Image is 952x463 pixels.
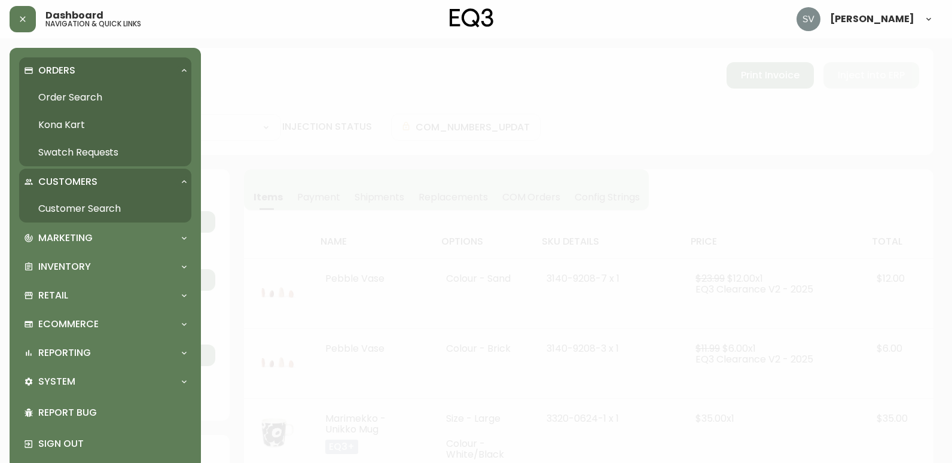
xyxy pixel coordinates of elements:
p: Retail [38,289,68,302]
img: 0ef69294c49e88f033bcbeb13310b844 [797,7,820,31]
p: Reporting [38,346,91,360]
a: Customer Search [19,195,191,223]
a: Kona Kart [19,111,191,139]
p: Inventory [38,260,91,273]
a: Order Search [19,84,191,111]
span: [PERSON_NAME] [830,14,914,24]
div: Marketing [19,225,191,251]
div: System [19,368,191,395]
div: Report Bug [19,397,191,428]
p: Ecommerce [38,318,99,331]
div: Inventory [19,254,191,280]
span: Dashboard [45,11,103,20]
div: Ecommerce [19,311,191,337]
img: logo [450,8,494,28]
p: Report Bug [38,406,187,419]
p: Orders [38,64,75,77]
p: System [38,375,75,388]
p: Sign Out [38,437,187,450]
p: Marketing [38,231,93,245]
div: Reporting [19,340,191,366]
a: Swatch Requests [19,139,191,166]
div: Orders [19,57,191,84]
p: Customers [38,175,97,188]
h5: navigation & quick links [45,20,141,28]
div: Sign Out [19,428,191,459]
div: Customers [19,169,191,195]
div: Retail [19,282,191,309]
